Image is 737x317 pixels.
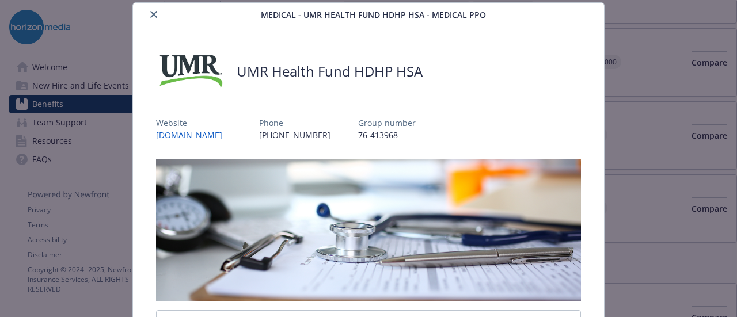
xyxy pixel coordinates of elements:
[156,117,231,129] p: Website
[358,129,416,141] p: 76-413968
[259,129,330,141] p: [PHONE_NUMBER]
[156,159,580,301] img: banner
[237,62,423,81] h2: UMR Health Fund HDHP HSA
[147,7,161,21] button: close
[259,117,330,129] p: Phone
[156,129,231,140] a: [DOMAIN_NAME]
[156,54,225,89] img: UMR
[261,9,486,21] span: Medical - UMR Health Fund HDHP HSA - Medical PPO
[358,117,416,129] p: Group number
